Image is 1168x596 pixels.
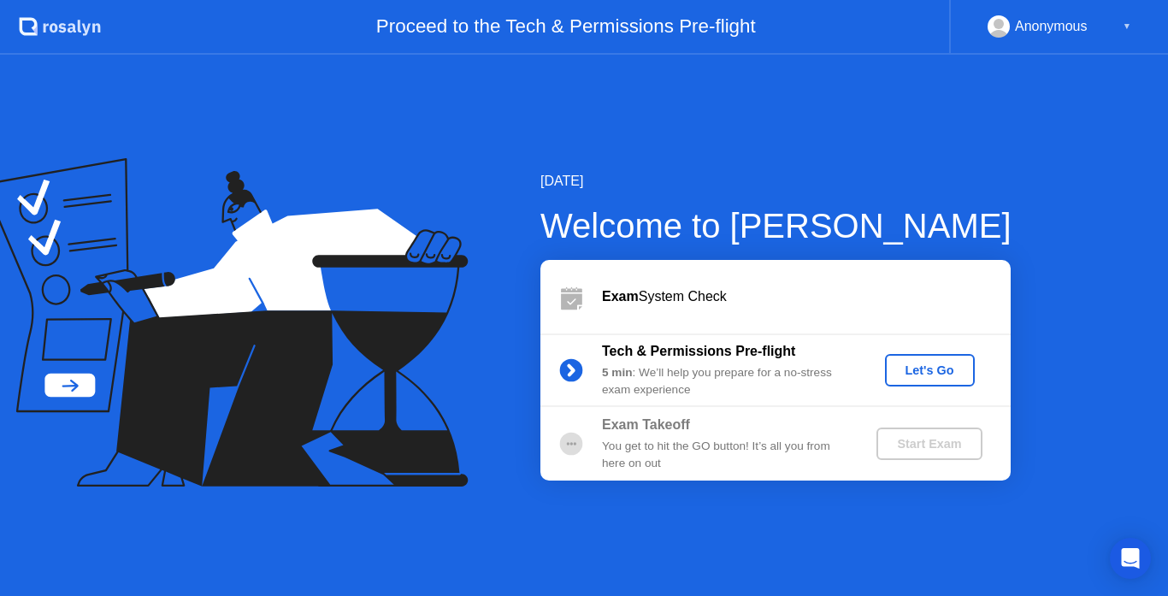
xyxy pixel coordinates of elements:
[602,364,848,399] div: : We’ll help you prepare for a no-stress exam experience
[602,286,1011,307] div: System Check
[540,200,1012,251] div: Welcome to [PERSON_NAME]
[540,171,1012,192] div: [DATE]
[602,438,848,473] div: You get to hit the GO button! It’s all you from here on out
[1110,538,1151,579] div: Open Intercom Messenger
[602,344,795,358] b: Tech & Permissions Pre-flight
[885,354,975,387] button: Let's Go
[883,437,975,451] div: Start Exam
[1015,15,1088,38] div: Anonymous
[1123,15,1131,38] div: ▼
[602,366,633,379] b: 5 min
[602,289,639,304] b: Exam
[876,428,982,460] button: Start Exam
[892,363,968,377] div: Let's Go
[602,417,690,432] b: Exam Takeoff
